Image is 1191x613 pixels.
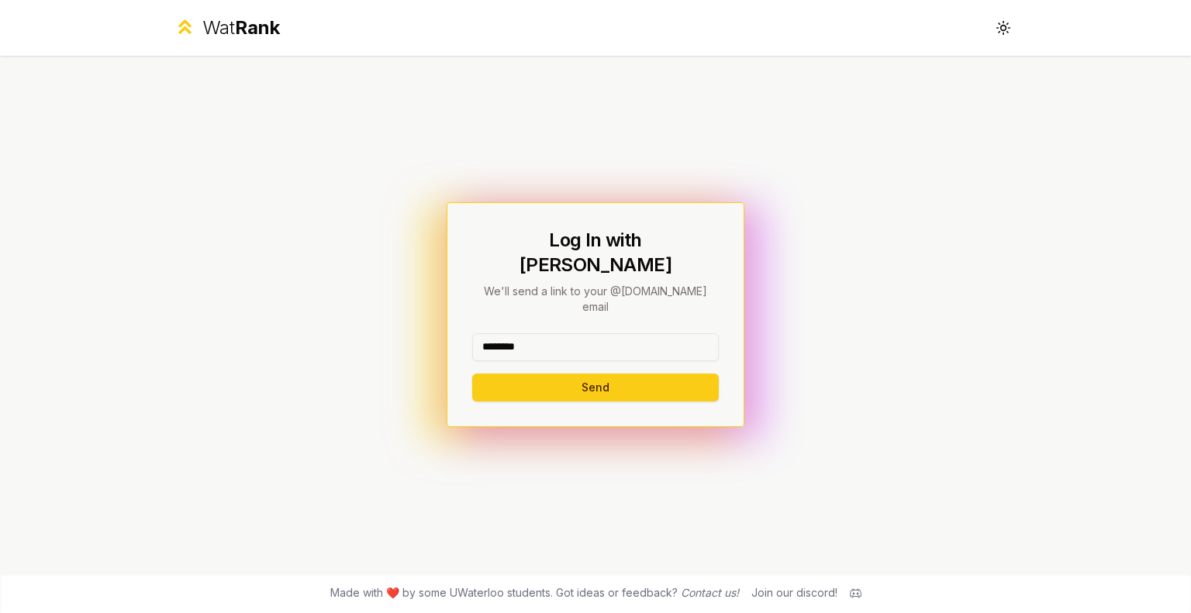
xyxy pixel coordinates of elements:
a: Contact us! [681,586,739,599]
a: WatRank [174,15,280,40]
p: We'll send a link to your @[DOMAIN_NAME] email [472,284,719,315]
span: Rank [235,16,280,39]
div: Join our discord! [751,585,837,601]
span: Made with ❤️ by some UWaterloo students. Got ideas or feedback? [330,585,739,601]
div: Wat [202,15,280,40]
h1: Log In with [PERSON_NAME] [472,228,719,277]
button: Send [472,374,719,401]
